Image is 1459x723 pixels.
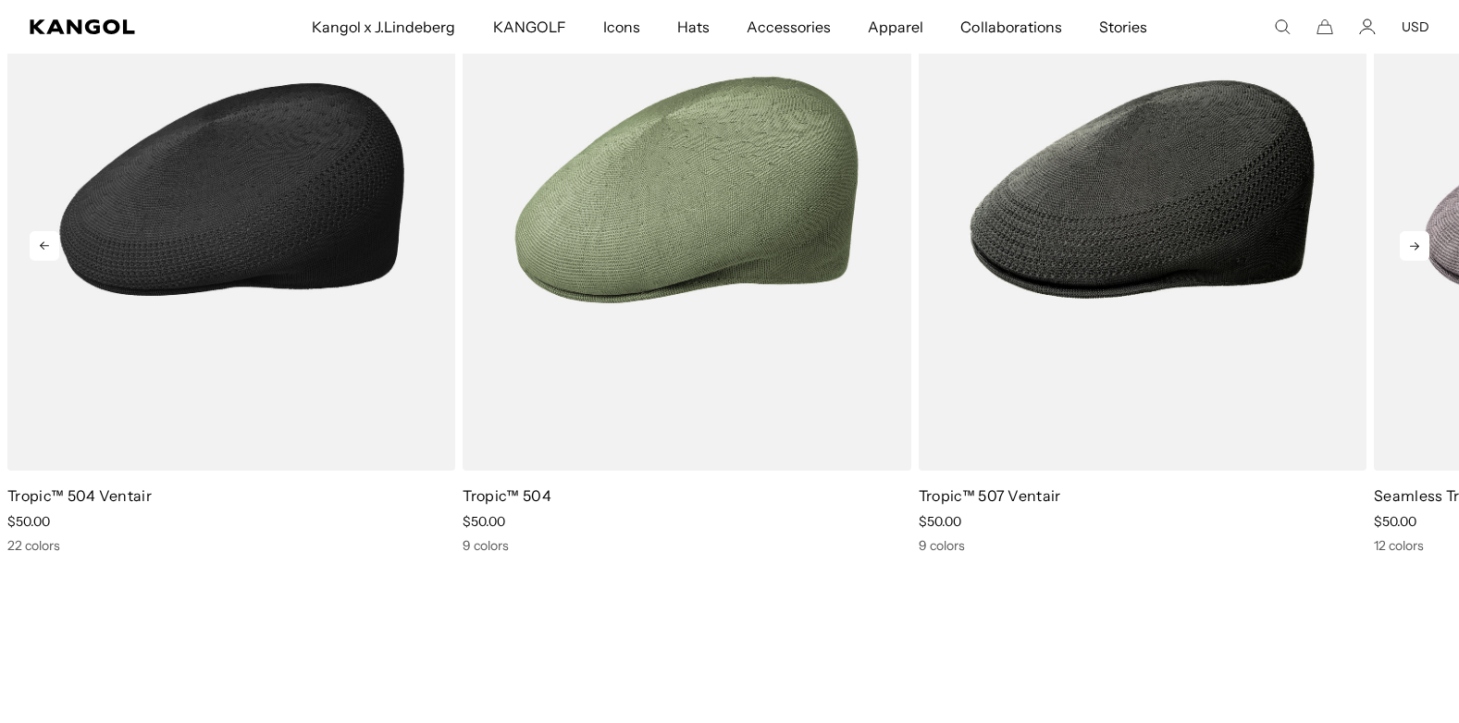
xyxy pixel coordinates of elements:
[919,513,961,530] span: $50.00
[7,486,152,505] a: Tropic™ 504 Ventair
[463,537,910,554] div: 9 colors
[919,486,1061,505] a: Tropic™ 507 Ventair
[919,537,1366,554] div: 9 colors
[463,513,505,530] span: $50.00
[7,513,50,530] span: $50.00
[463,486,551,505] a: Tropic™ 504
[1274,18,1291,35] summary: Search here
[1374,513,1416,530] span: $50.00
[1402,18,1429,35] button: USD
[1317,18,1333,35] button: Cart
[30,19,205,34] a: Kangol
[7,537,455,554] div: 22 colors
[1359,18,1376,35] a: Account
